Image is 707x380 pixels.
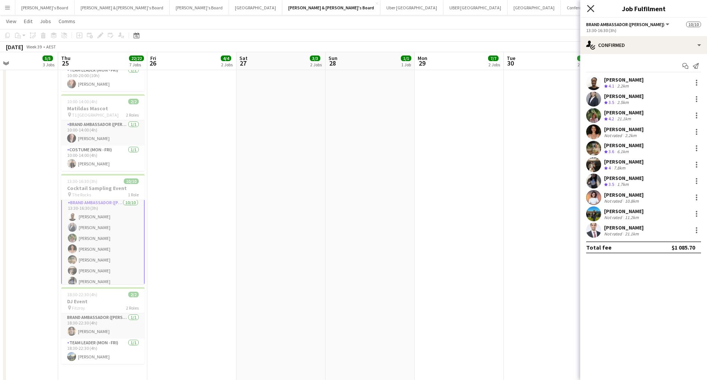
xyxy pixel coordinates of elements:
span: Tue [507,55,515,61]
div: [PERSON_NAME] [604,142,644,149]
span: 5/5 [43,56,53,61]
div: 21.1km [616,116,632,122]
button: [PERSON_NAME] & [PERSON_NAME]'s Board [75,0,170,15]
app-card-role: Costume (Mon - Fri)1/110:00-14:00 (4h)[PERSON_NAME] [61,146,145,171]
button: Brand Ambassador ([PERSON_NAME]) [586,22,670,27]
span: Fitzroy [72,305,85,311]
div: [PERSON_NAME] [604,76,644,83]
a: Comms [56,16,78,26]
button: [GEOGRAPHIC_DATA] [508,0,561,15]
span: The Rocks [72,192,91,197]
a: View [3,16,19,26]
div: [PERSON_NAME] [604,126,644,133]
div: 1 Job [401,62,411,67]
div: [PERSON_NAME] [604,158,644,165]
span: Thu [61,55,70,61]
span: 3/3 [310,56,320,61]
div: [PERSON_NAME] [604,208,644,215]
a: Jobs [37,16,54,26]
span: 2 Roles [126,112,139,118]
span: View [6,18,16,25]
span: 3.5 [609,181,614,187]
span: 22/22 [129,56,144,61]
span: 18:30-22:30 (4h) [67,292,97,297]
div: 1.7km [616,181,630,188]
span: Week 39 [25,44,43,50]
span: 10/10 [124,178,139,184]
span: 4/4 [577,56,588,61]
span: 1 Role [128,192,139,197]
div: 21.1km [623,231,640,237]
span: 10:00-14:00 (4h) [67,99,97,104]
span: Mon [418,55,427,61]
div: 7.8km [612,165,627,171]
div: [PERSON_NAME] [604,93,644,99]
span: Edit [24,18,32,25]
div: [PERSON_NAME] [604,224,644,231]
div: 10.8km [623,198,640,204]
h3: Job Fulfilment [580,4,707,13]
div: 2.2km [616,83,630,89]
div: [PERSON_NAME] [604,175,644,181]
span: 4 [609,165,611,171]
div: 2 Jobs [310,62,322,67]
span: 3.5 [609,99,614,105]
span: Comms [59,18,75,25]
span: Brand Ambassador (Mon - Fri) [586,22,664,27]
div: 2 Jobs [488,62,500,67]
span: 3.6 [609,149,614,154]
span: 4.1 [609,83,614,89]
span: Sat [239,55,248,61]
app-card-role: Team Leader (Mon - Fri)1/118:30-22:30 (4h)[PERSON_NAME] [61,339,145,364]
span: 29 [417,59,427,67]
div: Confirmed [580,36,707,54]
div: [PERSON_NAME] [604,191,644,198]
div: [DATE] [6,43,23,51]
span: 2 Roles [126,305,139,311]
div: Not rated [604,215,623,220]
button: [PERSON_NAME] & [PERSON_NAME]'s Board [282,0,380,15]
button: [GEOGRAPHIC_DATA] [229,0,282,15]
h3: Cocktail Sampling Event [61,185,145,191]
div: Total fee [586,244,612,251]
span: 26 [149,59,156,67]
button: Conference Board [561,0,607,15]
button: [PERSON_NAME]'s Board [170,0,229,15]
span: 4/4 [221,56,231,61]
h3: Matildas Mascot [61,105,145,112]
div: Not rated [604,231,623,237]
span: T1 [GEOGRAPHIC_DATA] [72,112,119,118]
span: 27 [238,59,248,67]
span: 2/2 [128,99,139,104]
div: 2.2km [623,133,638,138]
app-card-role: Brand Ambassador ([PERSON_NAME])10/1013:30-16:30 (3h)[PERSON_NAME][PERSON_NAME][PERSON_NAME][PERS... [61,198,145,322]
span: 4.2 [609,116,614,121]
h3: DJ Event [61,298,145,305]
div: AEST [46,44,56,50]
app-job-card: 13:30-16:30 (3h)10/10Cocktail Sampling Event The Rocks1 RoleBrand Ambassador ([PERSON_NAME])10/10... [61,174,145,284]
div: 13:30-16:30 (3h) [586,28,701,33]
app-job-card: 18:30-22:30 (4h)2/2DJ Event Fitzroy2 RolesBrand Ambassador ([PERSON_NAME])1/118:30-22:30 (4h)[PER... [61,287,145,364]
button: [PERSON_NAME]'s Board [15,0,75,15]
div: Not rated [604,198,623,204]
div: 6.1km [616,149,630,155]
span: 25 [60,59,70,67]
button: Uber [GEOGRAPHIC_DATA] [380,0,443,15]
span: Fri [150,55,156,61]
span: 7/7 [488,56,499,61]
div: 7 Jobs [129,62,144,67]
span: 10/10 [686,22,701,27]
div: [PERSON_NAME] [604,109,644,116]
span: 2/2 [128,292,139,297]
app-job-card: 10:00-14:00 (4h)2/2Matildas Mascot T1 [GEOGRAPHIC_DATA]2 RolesBrand Ambassador ([PERSON_NAME])1/1... [61,94,145,171]
span: 28 [327,59,337,67]
div: 11.2km [623,215,640,220]
div: 2 Jobs [221,62,233,67]
span: 1/1 [401,56,411,61]
div: 3 Jobs [43,62,54,67]
span: 13:30-16:30 (3h) [67,178,97,184]
div: $1 085.70 [672,244,695,251]
div: 2 Jobs [578,62,589,67]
